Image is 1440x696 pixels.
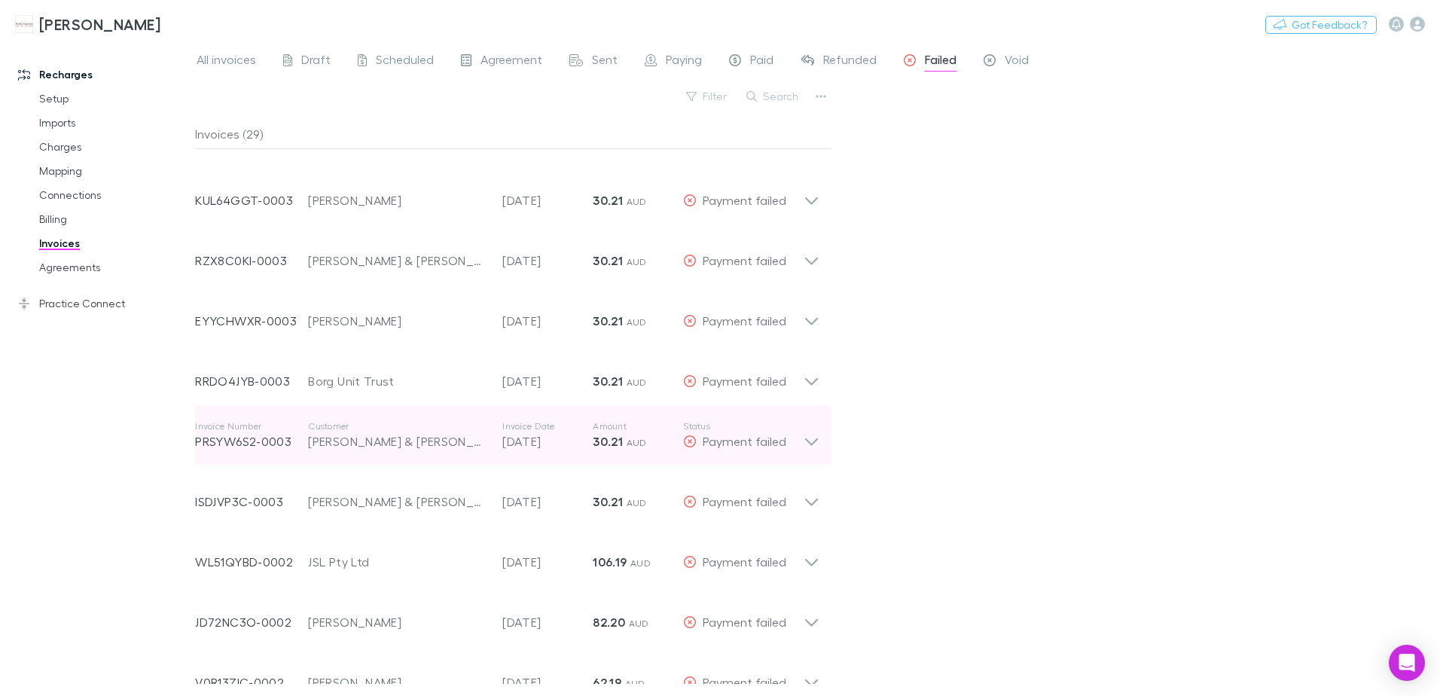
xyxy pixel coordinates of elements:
[376,52,434,72] span: Scheduled
[308,191,487,209] div: [PERSON_NAME]
[593,494,623,509] strong: 30.21
[739,87,807,105] button: Search
[308,553,487,571] div: JSL Pty Ltd
[502,312,593,330] p: [DATE]
[925,52,956,72] span: Failed
[308,372,487,390] div: Borg Unit Trust
[183,345,831,405] div: RRDO4JYB-0003Borg Unit Trust[DATE]30.21 AUDPayment failed
[1265,16,1377,34] button: Got Feedback?
[308,252,487,270] div: [PERSON_NAME] & [PERSON_NAME]
[1389,645,1425,681] div: Open Intercom Messenger
[703,313,786,328] span: Payment failed
[195,493,308,511] p: ISDJVP3C-0003
[703,615,786,629] span: Payment failed
[39,15,160,33] h3: [PERSON_NAME]
[24,231,203,255] a: Invoices
[593,675,621,690] strong: 62.19
[823,52,877,72] span: Refunded
[502,252,593,270] p: [DATE]
[666,52,702,72] span: Paying
[703,374,786,388] span: Payment failed
[593,193,623,208] strong: 30.21
[197,52,256,72] span: All invoices
[502,372,593,390] p: [DATE]
[183,466,831,526] div: ISDJVP3C-0003[PERSON_NAME] & [PERSON_NAME][DATE]30.21 AUDPayment failed
[195,673,308,691] p: V0R13ZIC-0002
[625,678,645,689] span: AUD
[195,553,308,571] p: WL51QYBD-0002
[627,377,647,388] span: AUD
[24,183,203,207] a: Connections
[683,420,804,432] p: Status
[703,253,786,267] span: Payment failed
[3,63,203,87] a: Recharges
[1005,52,1029,72] span: Void
[24,207,203,231] a: Billing
[502,420,593,432] p: Invoice Date
[195,372,308,390] p: RRDO4JYB-0003
[629,618,649,629] span: AUD
[593,434,623,449] strong: 30.21
[703,675,786,689] span: Payment failed
[195,252,308,270] p: RZX8C0KI-0003
[627,437,647,448] span: AUD
[502,553,593,571] p: [DATE]
[593,554,627,569] strong: 106.19
[183,526,831,586] div: WL51QYBD-0002JSL Pty Ltd[DATE]106.19 AUDPayment failed
[593,313,623,328] strong: 30.21
[24,159,203,183] a: Mapping
[24,87,203,111] a: Setup
[195,432,308,450] p: PRSYW6S2-0003
[627,196,647,207] span: AUD
[502,673,593,691] p: [DATE]
[308,432,487,450] div: [PERSON_NAME] & [PERSON_NAME]
[24,111,203,135] a: Imports
[593,420,683,432] p: Amount
[627,316,647,328] span: AUD
[24,255,203,279] a: Agreements
[630,557,651,569] span: AUD
[195,191,308,209] p: KUL64GGT-0003
[703,554,786,569] span: Payment failed
[593,253,623,268] strong: 30.21
[593,615,625,630] strong: 82.20
[502,613,593,631] p: [DATE]
[3,292,203,316] a: Practice Connect
[703,193,786,207] span: Payment failed
[502,493,593,511] p: [DATE]
[195,420,308,432] p: Invoice Number
[308,673,487,691] div: [PERSON_NAME]
[502,191,593,209] p: [DATE]
[308,312,487,330] div: [PERSON_NAME]
[15,15,33,33] img: Hales Douglass's Logo
[593,374,623,389] strong: 30.21
[627,256,647,267] span: AUD
[750,52,773,72] span: Paid
[703,434,786,448] span: Payment failed
[183,586,831,646] div: JD72NC3O-0002[PERSON_NAME][DATE]82.20 AUDPayment failed
[308,493,487,511] div: [PERSON_NAME] & [PERSON_NAME]
[627,497,647,508] span: AUD
[195,613,308,631] p: JD72NC3O-0002
[308,613,487,631] div: [PERSON_NAME]
[703,494,786,508] span: Payment failed
[183,164,831,224] div: KUL64GGT-0003[PERSON_NAME][DATE]30.21 AUDPayment failed
[481,52,542,72] span: Agreement
[6,6,169,42] a: [PERSON_NAME]
[183,224,831,285] div: RZX8C0KI-0003[PERSON_NAME] & [PERSON_NAME][DATE]30.21 AUDPayment failed
[195,312,308,330] p: EYYCHWXR-0003
[24,135,203,159] a: Charges
[592,52,618,72] span: Sent
[308,420,487,432] p: Customer
[183,405,831,466] div: Invoice NumberPRSYW6S2-0003Customer[PERSON_NAME] & [PERSON_NAME]Invoice Date[DATE]Amount30.21 AUD...
[301,52,331,72] span: Draft
[183,285,831,345] div: EYYCHWXR-0003[PERSON_NAME][DATE]30.21 AUDPayment failed
[502,432,593,450] p: [DATE]
[679,87,736,105] button: Filter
